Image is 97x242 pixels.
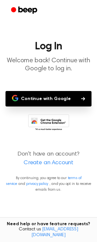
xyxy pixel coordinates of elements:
a: privacy policy [26,182,48,186]
h1: Log In [5,41,92,52]
span: Contact us [4,227,93,238]
a: [EMAIL_ADDRESS][DOMAIN_NAME] [31,227,78,237]
p: Don't have an account? [5,150,92,167]
button: Continue with Google [5,91,92,106]
p: Welcome back! Continue with Google to log in. [5,57,92,73]
a: Beep [6,4,43,17]
p: By continuing, you agree to our and , and you opt in to receive emails from us. [5,175,92,193]
a: Create an Account [6,159,91,167]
